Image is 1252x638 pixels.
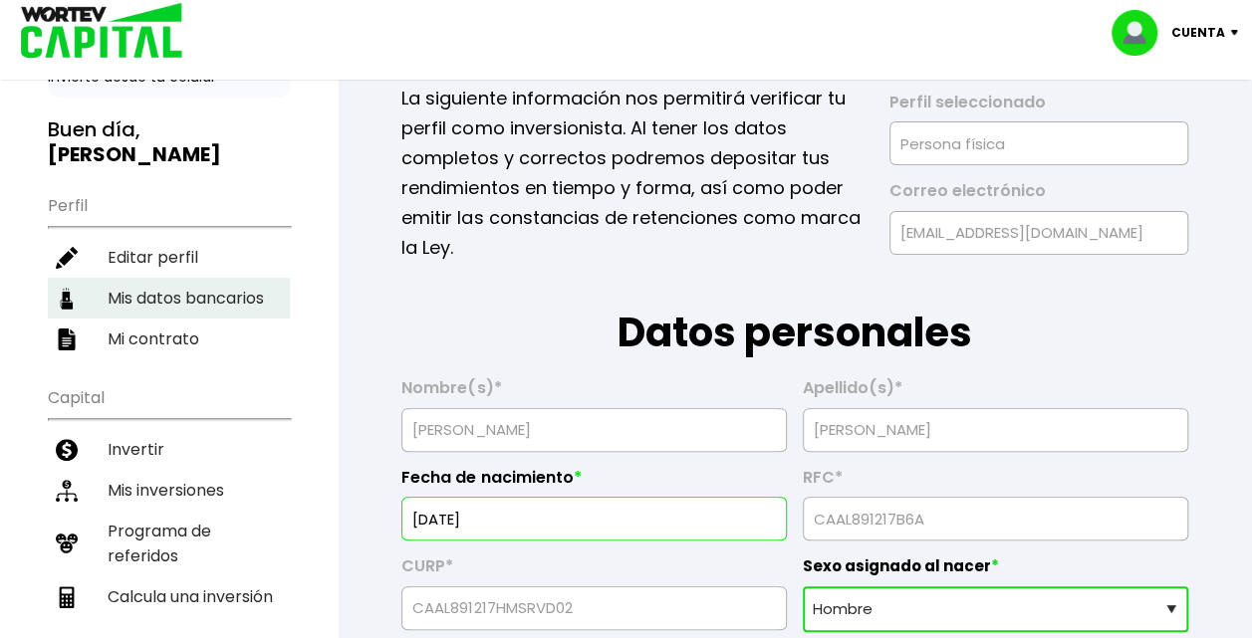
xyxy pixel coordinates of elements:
[56,586,78,608] img: calculadora-icon.17d418c4.svg
[48,278,290,319] a: Mis datos bancarios
[803,556,1188,586] label: Sexo asignado al nacer
[56,480,78,502] img: inversiones-icon.6695dc30.svg
[56,439,78,461] img: invertir-icon.b3b967d7.svg
[410,498,778,539] input: DD/MM/AAAA
[410,587,778,629] input: 18 caracteres
[401,556,787,586] label: CURP
[48,470,290,511] a: Mis inversiones
[401,468,787,498] label: Fecha de nacimiento
[1171,18,1225,48] p: Cuenta
[56,532,78,554] img: recomiendanos-icon.9b8e9327.svg
[401,378,787,408] label: Nombre(s)
[56,328,78,350] img: contrato-icon.f2db500c.svg
[56,288,78,310] img: datos-icon.10cf9172.svg
[48,140,221,168] b: [PERSON_NAME]
[401,263,1188,362] h1: Datos personales
[48,319,290,359] a: Mi contrato
[812,498,1179,539] input: 13 caracteres
[48,183,290,359] ul: Perfil
[803,468,1188,498] label: RFC
[48,237,290,278] a: Editar perfil
[48,117,290,167] h3: Buen día,
[889,181,1188,211] label: Correo electrónico
[889,93,1188,122] label: Perfil seleccionado
[803,378,1188,408] label: Apellido(s)
[56,247,78,269] img: editar-icon.952d3147.svg
[48,576,290,617] a: Calcula una inversión
[48,511,290,576] a: Programa de referidos
[1112,10,1171,56] img: profile-image
[48,429,290,470] a: Invertir
[1225,30,1252,36] img: icon-down
[401,84,863,263] p: La siguiente información nos permitirá verificar tu perfil como inversionista. Al tener los datos...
